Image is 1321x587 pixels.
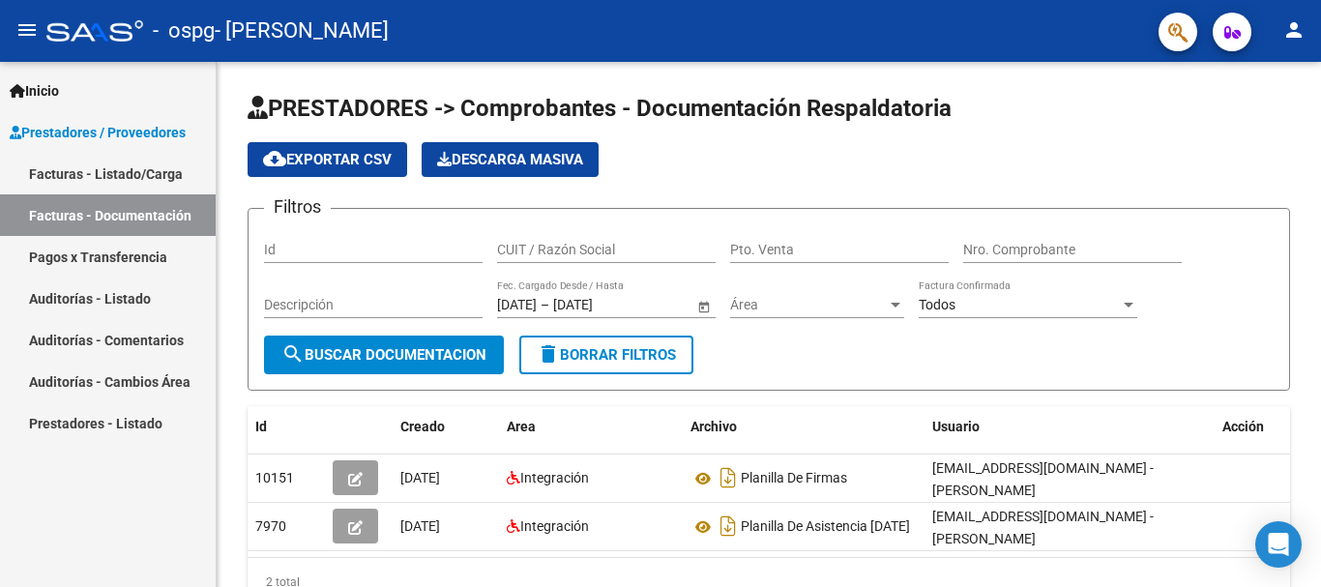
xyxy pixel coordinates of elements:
span: [DATE] [400,470,440,485]
span: Descarga Masiva [437,151,583,168]
span: Buscar Documentacion [281,346,486,364]
span: Inicio [10,80,59,102]
datatable-header-cell: Creado [393,406,499,448]
span: 7970 [255,518,286,534]
span: Planilla De Asistencia [DATE] [741,519,910,535]
input: Fecha inicio [497,297,537,313]
span: – [541,297,549,313]
h3: Filtros [264,193,331,220]
span: - ospg [153,10,215,52]
span: [DATE] [400,518,440,534]
datatable-header-cell: Usuario [925,406,1215,448]
span: Planilla De Firmas [741,471,847,486]
span: Creado [400,419,445,434]
button: Buscar Documentacion [264,336,504,374]
span: Borrar Filtros [537,346,676,364]
span: Acción [1222,419,1264,434]
span: Prestadores / Proveedores [10,122,186,143]
i: Descargar documento [716,511,741,542]
mat-icon: delete [537,342,560,366]
span: Todos [919,297,955,312]
mat-icon: menu [15,18,39,42]
span: Usuario [932,419,980,434]
span: Id [255,419,267,434]
button: Descarga Masiva [422,142,599,177]
mat-icon: person [1282,18,1306,42]
app-download-masive: Descarga masiva de comprobantes (adjuntos) [422,142,599,177]
datatable-header-cell: Acción [1215,406,1311,448]
i: Descargar documento [716,462,741,493]
span: 10151 [255,470,294,485]
span: Area [507,419,536,434]
mat-icon: search [281,342,305,366]
span: Exportar CSV [263,151,392,168]
span: - [PERSON_NAME] [215,10,389,52]
span: Archivo [690,419,737,434]
span: Área [730,297,887,313]
datatable-header-cell: Archivo [683,406,925,448]
button: Open calendar [693,296,714,316]
span: Integración [520,518,589,534]
mat-icon: cloud_download [263,147,286,170]
button: Borrar Filtros [519,336,693,374]
span: [EMAIL_ADDRESS][DOMAIN_NAME] - [PERSON_NAME] [932,460,1154,498]
datatable-header-cell: Id [248,406,325,448]
span: PRESTADORES -> Comprobantes - Documentación Respaldatoria [248,95,952,122]
input: Fecha fin [553,297,648,313]
datatable-header-cell: Area [499,406,683,448]
button: Exportar CSV [248,142,407,177]
span: [EMAIL_ADDRESS][DOMAIN_NAME] - [PERSON_NAME] [932,509,1154,546]
span: Integración [520,470,589,485]
div: Open Intercom Messenger [1255,521,1302,568]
